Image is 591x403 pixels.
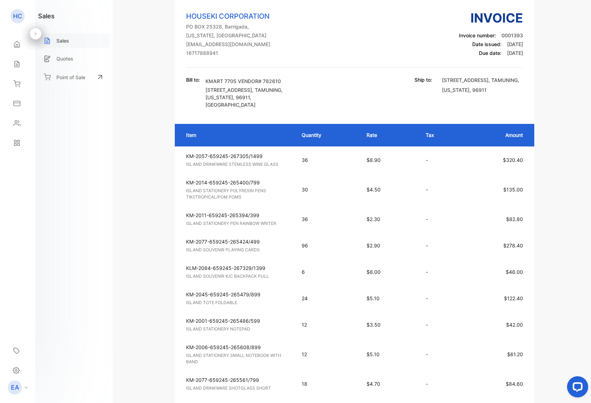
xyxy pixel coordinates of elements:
[252,87,281,93] span: , TAMUNING
[302,186,353,193] p: 30
[302,156,353,164] p: 36
[186,326,289,332] p: ISLAND STATIONERY NOTEPAD
[186,376,289,384] p: KM-2077-659245-265561/799
[38,51,110,66] a: Quotes
[302,131,353,139] p: Quantity
[186,152,289,160] p: KM-2057-659245-267305/1499
[186,76,200,83] p: Bill to:
[302,295,353,302] p: 24
[186,344,289,351] p: KM-2006-659245-265608/899
[426,131,455,139] p: Tax
[367,381,380,387] span: $4.70
[186,131,288,139] p: Item
[186,212,289,219] p: KM-2011-659245-265394/399
[507,41,523,47] span: [DATE]
[469,87,487,93] span: , 96911
[426,186,455,193] p: -
[426,242,455,249] p: -
[479,50,501,56] span: Due date:
[367,322,381,328] span: $3.50
[186,40,270,48] p: [EMAIL_ADDRESS][DOMAIN_NAME]
[186,49,270,57] p: 16717888941
[367,131,412,139] p: Rate
[414,76,432,83] p: Ship to:
[504,295,523,301] span: $122.40
[38,69,110,85] a: Point of Sale
[38,11,55,21] h1: sales
[506,216,523,222] span: $82.80
[186,11,270,21] p: HOUSEKI CORPORATION
[507,351,523,357] span: $61.20
[186,317,289,325] p: KM-2001-659245-265486/599
[56,37,69,44] p: Sales
[367,269,381,275] span: $8.00
[426,268,455,276] p: -
[426,295,455,302] p: -
[186,273,289,279] p: ISLAND SOUVENIR K/C BACKPACK PULL
[186,161,289,168] p: ISLAND DRINKWARE STEMLESS WINE GLASS
[186,291,289,298] p: KM-2045-659245-265479/899
[302,380,353,388] p: 18
[186,352,289,365] p: ISLAND STATIONERY SMALL NOTEBOOK WITH BAND
[367,157,381,163] span: $8.90
[501,32,523,38] span: 0001393
[367,187,381,193] span: $4.50
[302,242,353,249] p: 96
[426,380,455,388] p: -
[506,269,523,275] span: $48.00
[488,77,518,83] span: , TAMUNING
[186,32,270,39] p: [US_STATE], [GEOGRAPHIC_DATA]
[426,321,455,328] p: -
[506,381,523,387] span: $84.60
[367,295,380,301] span: $5.10
[302,351,353,358] p: 12
[38,33,110,48] a: Sales
[561,373,591,403] iframe: LiveChat chat widget
[56,74,85,81] p: Point of Sale
[503,187,523,193] span: $135.00
[186,300,289,306] p: ISLAND TOTE FOLDABLE
[186,238,289,245] p: KM-2077-659245-265424/499
[302,268,353,276] p: 6
[459,8,523,27] h3: Invoice
[459,32,496,38] span: Invoice number:
[11,383,19,392] p: EA
[503,243,523,248] span: $278.40
[426,351,455,358] p: -
[186,188,289,200] p: ISLAND STATIONERY POLYRESIN PENS TIKI/TROPICAL/POM POMS
[426,156,455,164] p: -
[205,87,252,93] span: [STREET_ADDRESS]
[186,264,289,272] p: KLM-2084-659245-267329/1399
[426,215,455,223] p: -
[302,215,353,223] p: 36
[233,94,250,100] span: , 96911
[507,50,523,56] span: [DATE]
[503,157,523,163] span: $320.40
[506,322,523,328] span: $42.00
[186,247,289,253] p: ISLAND SOUVENIR PLAYING CARDS
[13,12,22,21] p: HC
[56,55,73,62] p: Quotes
[186,220,289,227] p: ISLAND STATIONERY PEN RAINBOW WRITER
[469,131,523,139] p: Amount
[367,351,380,357] span: $5.10
[367,216,380,222] span: $2.30
[442,77,488,83] span: [STREET_ADDRESS]
[186,179,289,186] p: KM-2014-659245-265400/799
[186,23,270,30] p: PO BOX 25328, Barrigada,
[367,243,380,248] span: $2.90
[205,77,287,85] p: KMART 7705 VENDOR# 782610
[472,41,501,47] span: Date issued:
[302,321,353,328] p: 12
[186,385,289,391] p: ISLAND DRINKWARE SHOTGLASS SHORT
